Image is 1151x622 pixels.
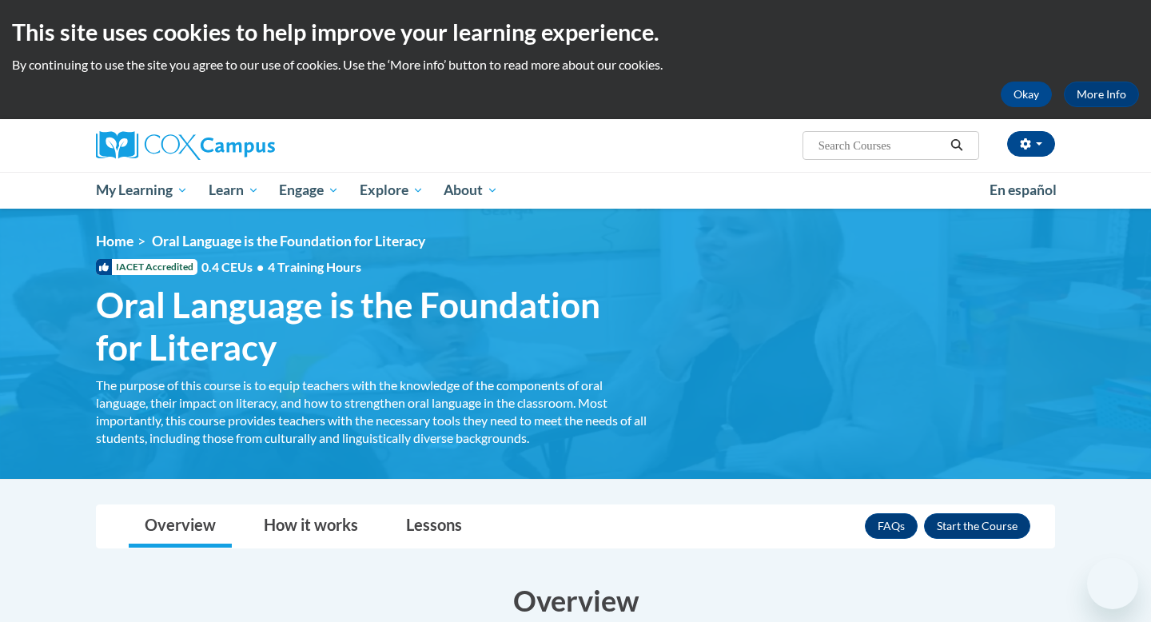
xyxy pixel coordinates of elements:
[96,259,197,275] span: IACET Accredited
[248,505,374,548] a: How it works
[269,172,349,209] a: Engage
[990,181,1057,198] span: En español
[279,181,339,200] span: Engage
[72,172,1079,209] div: Main menu
[1001,82,1052,107] button: Okay
[349,172,434,209] a: Explore
[924,513,1030,539] button: Enroll
[434,172,509,209] a: About
[444,181,498,200] span: About
[96,181,188,200] span: My Learning
[268,259,361,274] span: 4 Training Hours
[96,284,647,369] span: Oral Language is the Foundation for Literacy
[945,136,969,155] button: Search
[201,258,361,276] span: 0.4 CEUs
[152,233,425,249] span: Oral Language is the Foundation for Literacy
[86,172,198,209] a: My Learning
[96,377,647,447] div: The purpose of this course is to equip teachers with the knowledge of the components of oral lang...
[198,172,269,209] a: Learn
[96,131,275,160] img: Cox Campus
[979,173,1067,207] a: En español
[129,505,232,548] a: Overview
[12,16,1139,48] h2: This site uses cookies to help improve your learning experience.
[1007,131,1055,157] button: Account Settings
[360,181,424,200] span: Explore
[865,513,918,539] a: FAQs
[1064,82,1139,107] a: More Info
[209,181,259,200] span: Learn
[1087,558,1138,609] iframe: Button to launch messaging window
[817,136,945,155] input: Search Courses
[96,131,400,160] a: Cox Campus
[257,259,264,274] span: •
[390,505,478,548] a: Lessons
[12,56,1139,74] p: By continuing to use the site you agree to our use of cookies. Use the ‘More info’ button to read...
[96,233,133,249] a: Home
[96,580,1055,620] h3: Overview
